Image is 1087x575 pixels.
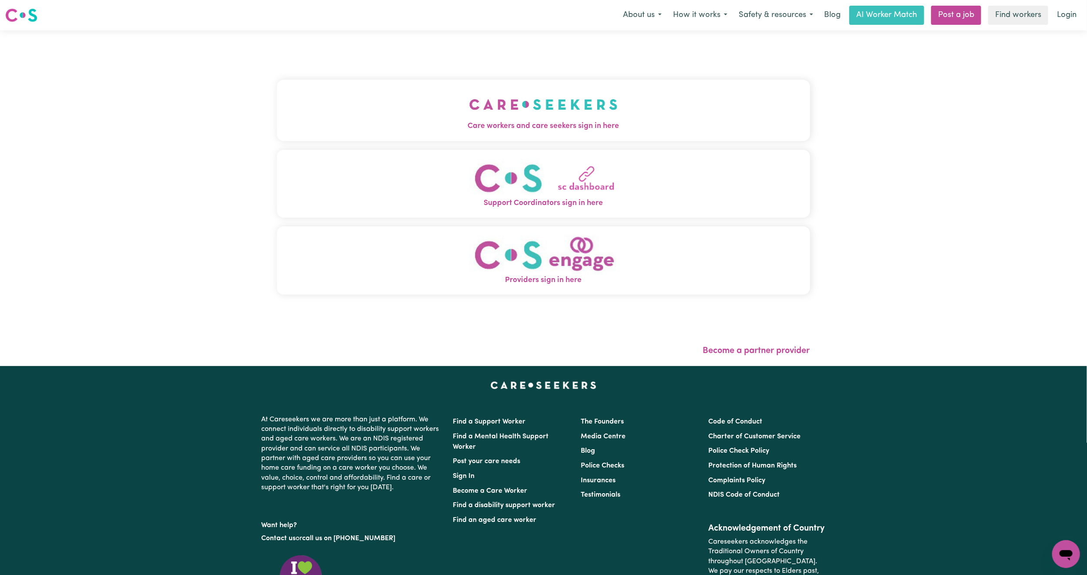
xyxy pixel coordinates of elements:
p: Want help? [262,517,443,530]
a: Find an aged care worker [453,517,537,524]
a: Sign In [453,473,475,480]
a: NDIS Code of Conduct [708,491,780,498]
button: Providers sign in here [277,226,810,295]
button: Support Coordinators sign in here [277,150,810,218]
button: Care workers and care seekers sign in here [277,80,810,141]
a: Find a Support Worker [453,418,526,425]
a: Charter of Customer Service [708,433,801,440]
button: How it works [667,6,733,24]
a: Police Checks [581,462,624,469]
a: Post a job [931,6,981,25]
a: Become a Care Worker [453,488,528,494]
a: Careseekers logo [5,5,37,25]
span: Care workers and care seekers sign in here [277,121,810,132]
a: Testimonials [581,491,620,498]
a: Post your care needs [453,458,521,465]
a: Code of Conduct [708,418,762,425]
iframe: Button to launch messaging window, conversation in progress [1052,540,1080,568]
a: Contact us [262,535,296,542]
a: Become a partner provider [703,346,810,355]
img: Careseekers logo [5,7,37,23]
a: call us on [PHONE_NUMBER] [303,535,396,542]
a: Complaints Policy [708,477,765,484]
a: Find a Mental Health Support Worker [453,433,549,451]
p: or [262,530,443,547]
button: About us [617,6,667,24]
a: Find workers [988,6,1048,25]
a: AI Worker Match [849,6,924,25]
a: Media Centre [581,433,626,440]
a: Blog [581,447,595,454]
a: Protection of Human Rights [708,462,797,469]
a: Police Check Policy [708,447,769,454]
a: Find a disability support worker [453,502,555,509]
a: The Founders [581,418,624,425]
button: Safety & resources [733,6,819,24]
p: At Careseekers we are more than just a platform. We connect individuals directly to disability su... [262,411,443,496]
span: Providers sign in here [277,275,810,286]
span: Support Coordinators sign in here [277,198,810,209]
a: Blog [819,6,846,25]
a: Careseekers home page [491,382,596,389]
a: Insurances [581,477,616,484]
a: Login [1052,6,1082,25]
h2: Acknowledgement of Country [708,523,825,534]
